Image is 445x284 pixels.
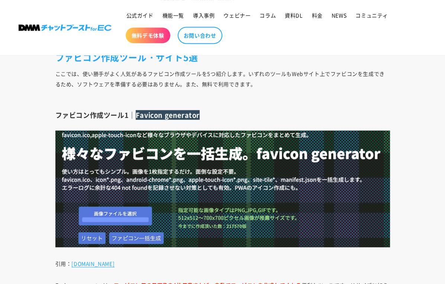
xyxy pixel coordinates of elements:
[178,27,222,44] a: お問い合わせ
[193,12,215,19] span: 導入事例
[55,68,390,100] p: ここでは、使い勝手がよく人気があるファビコン作成ツールを5つ紹介します。いずれのツールもWebサイト上でファビコンを生成できるため、ソフトウェアを準備する必要はありません。また、無料で利用できます。
[126,28,170,43] a: 無料デモ体験
[122,7,158,23] a: 公式ガイド
[351,7,393,23] a: コミュニティ
[327,7,351,23] a: NEWS
[55,51,390,63] h2: ファビコン作成ツール・サイト5選
[280,7,307,23] a: 資料DL
[158,7,188,23] a: 機能一覧
[184,32,216,39] span: お問い合わせ
[55,111,390,119] h3: ファビコン作成ツール1｜Favicon generator
[255,7,280,23] a: コラム
[355,12,388,19] span: コミュニティ
[19,25,112,31] img: 株式会社DMM Boost
[71,260,115,267] a: [DOMAIN_NAME]
[285,12,303,19] span: 資料DL
[188,7,219,23] a: 導入事例
[332,12,346,19] span: NEWS
[126,12,154,19] span: 公式ガイド
[162,12,184,19] span: 機能一覧
[259,12,276,19] span: コラム
[312,12,323,19] span: 料金
[307,7,327,23] a: 料金
[223,12,251,19] span: ウェビナー
[55,258,390,269] p: 引用：
[219,7,255,23] a: ウェビナー
[132,32,164,39] span: 無料デモ体験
